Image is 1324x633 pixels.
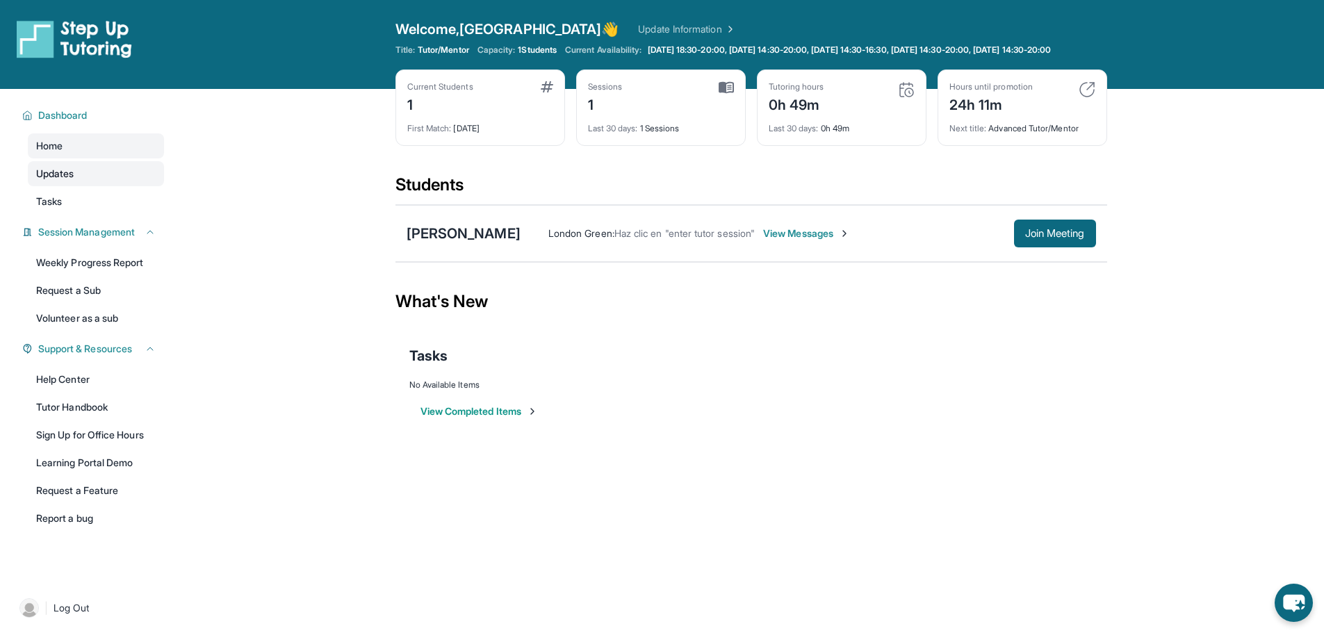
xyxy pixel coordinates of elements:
div: What's New [395,271,1107,332]
img: card [1079,81,1095,98]
a: Volunteer as a sub [28,306,164,331]
img: Chevron-Right [839,228,850,239]
button: chat-button [1275,584,1313,622]
a: Home [28,133,164,158]
div: 0h 49m [769,115,915,134]
div: Hours until promotion [949,81,1033,92]
button: Support & Resources [33,342,156,356]
span: Home [36,139,63,153]
span: Tasks [409,346,448,365]
span: | [44,600,48,616]
button: Dashboard [33,108,156,122]
a: Request a Sub [28,278,164,303]
a: Update Information [638,22,735,36]
a: Updates [28,161,164,186]
button: Session Management [33,225,156,239]
span: Last 30 days : [769,123,819,133]
span: Dashboard [38,108,88,122]
span: Session Management [38,225,135,239]
div: [DATE] [407,115,553,134]
span: London Green : [548,227,614,239]
span: Next title : [949,123,987,133]
div: Sessions [588,81,623,92]
span: 1 Students [518,44,557,56]
span: Updates [36,167,74,181]
img: card [541,81,553,92]
div: 1 [407,92,473,115]
span: First Match : [407,123,452,133]
span: Tutor/Mentor [418,44,469,56]
a: Report a bug [28,506,164,531]
span: Log Out [54,601,90,615]
div: Current Students [407,81,473,92]
div: Students [395,174,1107,204]
img: user-img [19,598,39,618]
a: Sign Up for Office Hours [28,422,164,447]
a: Help Center [28,367,164,392]
span: Last 30 days : [588,123,638,133]
img: card [898,81,915,98]
img: logo [17,19,132,58]
button: Join Meeting [1014,220,1096,247]
div: 0h 49m [769,92,824,115]
a: Weekly Progress Report [28,250,164,275]
div: 1 [588,92,623,115]
div: 24h 11m [949,92,1033,115]
a: Tutor Handbook [28,395,164,420]
span: Capacity: [477,44,516,56]
a: Tasks [28,189,164,214]
span: Tasks [36,195,62,208]
a: |Log Out [14,593,164,623]
img: Chevron Right [722,22,736,36]
div: Advanced Tutor/Mentor [949,115,1095,134]
div: 1 Sessions [588,115,734,134]
button: View Completed Items [420,404,538,418]
span: View Messages [763,227,850,240]
span: [DATE] 18:30-20:00, [DATE] 14:30-20:00, [DATE] 14:30-16:30, [DATE] 14:30-20:00, [DATE] 14:30-20:00 [648,44,1052,56]
div: No Available Items [409,379,1093,391]
span: Title: [395,44,415,56]
span: Haz clic en "enter tutor session" [614,227,755,239]
span: Current Availability: [565,44,641,56]
span: Join Meeting [1025,229,1085,238]
a: Request a Feature [28,478,164,503]
a: [DATE] 18:30-20:00, [DATE] 14:30-20:00, [DATE] 14:30-16:30, [DATE] 14:30-20:00, [DATE] 14:30-20:00 [645,44,1054,56]
div: [PERSON_NAME] [407,224,521,243]
span: Welcome, [GEOGRAPHIC_DATA] 👋 [395,19,619,39]
a: Learning Portal Demo [28,450,164,475]
div: Tutoring hours [769,81,824,92]
span: Support & Resources [38,342,132,356]
img: card [719,81,734,94]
